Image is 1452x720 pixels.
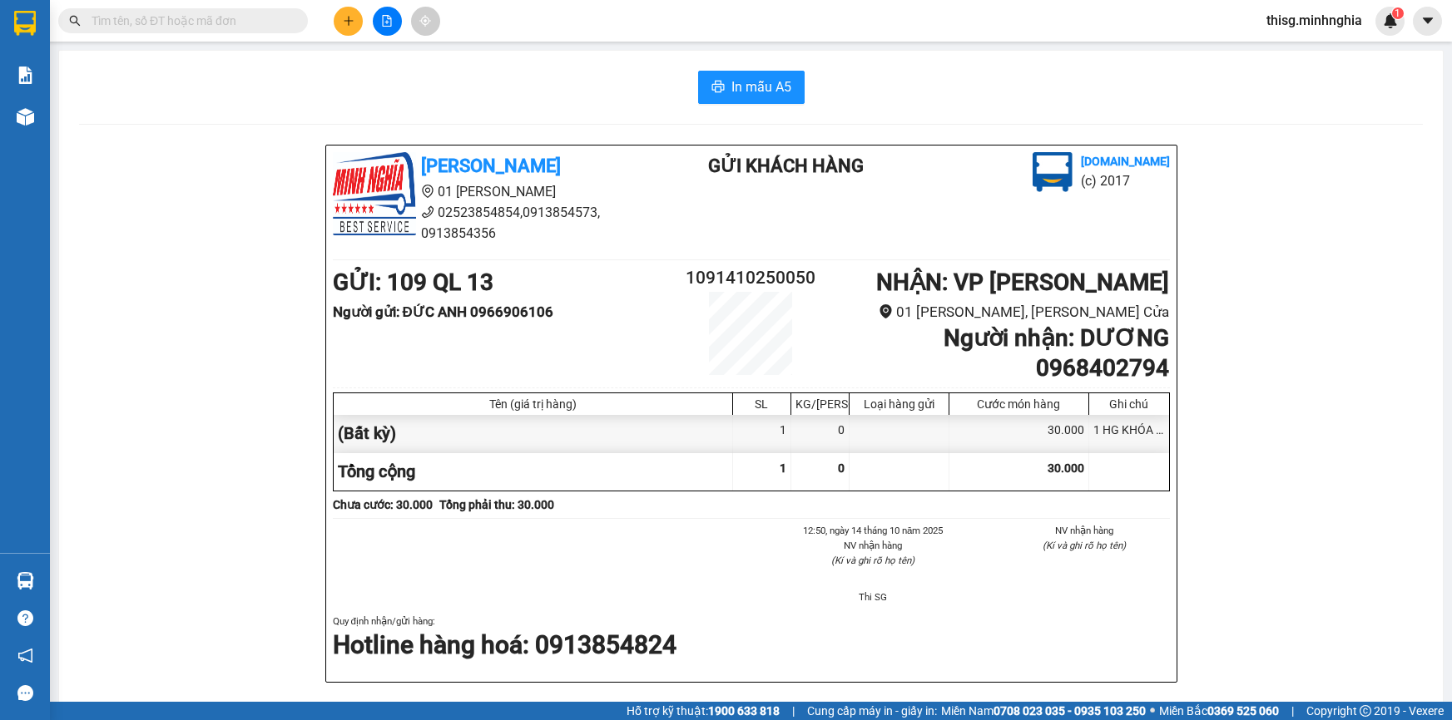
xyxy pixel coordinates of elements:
span: file-add [381,15,393,27]
span: | [1291,702,1294,720]
img: icon-new-feature [1383,13,1398,28]
b: Gửi khách hàng [708,155,864,176]
span: Miền Bắc [1159,702,1279,720]
span: copyright [1360,705,1371,717]
span: search [69,15,81,27]
span: notification [17,648,33,663]
span: printer [711,80,725,96]
i: (Kí và ghi rõ họ tên) [1043,540,1126,551]
b: Người gửi : ĐỨC ANH 0966906106 [333,303,553,320]
span: environment [879,304,893,318]
div: Loại hàng gửi [854,397,944,411]
span: thisg.minhnghia [1253,10,1375,31]
span: Tổng cộng [338,461,415,481]
div: 0 [791,415,850,452]
img: warehouse-icon [17,108,34,126]
li: (c) 2017 [1081,170,1170,191]
span: 0 [838,461,845,475]
span: | [792,702,795,720]
div: (Bất kỳ) [334,415,733,452]
b: GỬI : 109 QL 13 [333,269,493,296]
sup: 1 [1392,7,1404,19]
b: Tổng phải thu: 30.000 [439,498,554,511]
b: Người nhận : DƯƠNG 0968402794 [944,324,1169,382]
strong: 0708 023 035 - 0935 103 250 [994,704,1146,718]
b: Chưa cước : 30.000 [333,498,433,511]
button: caret-down [1413,7,1442,36]
span: ⚪️ [1150,708,1155,714]
strong: Hotline hàng hoá: 0913854824 [333,630,676,659]
strong: 1900 633 818 [708,704,780,718]
li: 02523854854,0913854573, 0913854356 [333,202,642,244]
img: logo-vxr [14,11,36,36]
span: Hỗ trợ kỹ thuật: [627,702,780,720]
div: Cước món hàng [954,397,1084,411]
div: 1 HG KHÓA CỬA [1089,415,1169,452]
img: warehouse-icon [17,572,34,589]
span: question-circle [17,610,33,626]
div: 30.000 [949,415,1089,452]
span: message [17,685,33,701]
li: NV nhận hàng [999,523,1170,538]
span: Cung cấp máy in - giấy in: [807,702,937,720]
div: Quy định nhận/gửi hàng : [333,614,1170,663]
span: plus [343,15,354,27]
span: Miền Nam [941,702,1146,720]
span: phone [421,205,434,219]
button: aim [411,7,440,36]
div: KG/[PERSON_NAME] [795,397,845,411]
li: NV nhận hàng [788,538,959,553]
button: file-add [373,7,402,36]
b: [DOMAIN_NAME] [1081,155,1170,168]
li: 01 [PERSON_NAME] [333,181,642,202]
img: logo.jpg [333,152,416,235]
button: printerIn mẫu A5 [698,71,805,104]
span: 1 [780,461,786,475]
strong: 0369 525 060 [1207,704,1279,718]
span: aim [419,15,431,27]
input: Tìm tên, số ĐT hoặc mã đơn [92,12,288,30]
h2: 1091410250050 [681,264,821,292]
div: 1 [733,415,791,452]
span: caret-down [1420,13,1435,28]
li: Thi SG [788,589,959,604]
span: 1 [1395,7,1400,19]
img: solution-icon [17,67,34,84]
span: In mẫu A5 [731,76,791,97]
li: 12:50, ngày 14 tháng 10 năm 2025 [788,523,959,538]
div: Tên (giá trị hàng) [338,397,728,411]
i: (Kí và ghi rõ họ tên) [831,555,914,566]
b: [PERSON_NAME] [421,155,561,176]
div: Ghi chú [1093,397,1165,411]
span: 30.000 [1048,461,1084,475]
div: SL [737,397,786,411]
button: plus [334,7,363,36]
li: 01 [PERSON_NAME], [PERSON_NAME] Cửa [820,301,1169,323]
img: logo.jpg [1033,152,1073,192]
span: environment [421,185,434,198]
b: NHẬN : VP [PERSON_NAME] [876,269,1169,296]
